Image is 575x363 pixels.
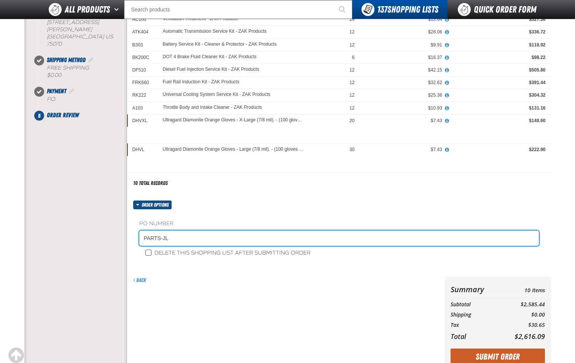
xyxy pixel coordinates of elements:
[163,29,267,34] a: Automatic Transmission Service Kit - ZAK Products
[163,54,257,60] a: DOT 4 Brake Fluid Cleaner Kit - ZAK Products
[47,56,86,64] span: Shipping Method
[453,105,546,111] div: $131.16
[139,220,539,228] label: PO Number
[47,26,92,33] span: [PERSON_NAME]
[442,16,452,23] button: View All Prices for Ventilation Treatment - ZAK Products
[68,88,75,95] a: Edit Payment
[365,67,442,73] div: $42.15
[47,41,62,47] bdo: 75070
[145,250,311,257] label: Delete this shopping list after submitting order
[127,26,158,38] td: ATK404
[127,38,158,51] td: B303
[377,4,387,15] strong: 137
[39,3,127,55] li: Shipping Information. Step 2 of 5. Completed
[365,54,442,61] div: $16.37
[163,105,262,110] a: Throttle Body and Intake Cleaner - ZAK Products
[127,143,158,156] td: DHVL
[453,146,546,153] div: $222.90
[451,299,500,310] th: Subtotal
[442,105,452,112] button: View All Prices for Throttle Body and Intake Cleaner - ZAK Products
[365,92,442,98] div: $25.36
[349,67,354,73] span: 12
[349,42,354,48] span: 12
[349,17,354,22] span: 24
[349,147,354,152] span: 30
[133,201,172,209] button: Order options
[365,146,442,153] div: $7.43
[442,67,452,74] button: View All Prices for Diesel Fuel Injection Service Kit - ZAK Products
[163,16,238,22] a: Ventilation Treatment - ZAK Products
[163,118,304,123] a: Ultragard Diamonite Orange Gloves - X-Large (7/8 mil). - (100 gloves per box MIN 10 box order)
[453,54,546,61] div: $98.22
[163,147,304,152] a: Ultragard Diamonite Orange Gloves - Large (7/8 mil). - (100 gloves per box MIN 10 box order)
[453,92,546,98] div: $304.32
[451,310,500,320] th: Shipping
[163,42,277,47] a: Battery Service Kit - Cleaner & Protector - ZAK Products
[163,92,271,97] a: Universal Cooling System Service Kit - ZAK Products
[442,146,452,153] button: View All Prices for Ultragard Diamonite Orange Gloves - Large (7/8 mil). - (100 gloves per box MI...
[453,16,546,22] div: $327.36
[87,56,95,64] a: Edit Shipping Method
[500,283,545,296] td: 10 Items
[163,67,259,72] a: Diesel Fuel Injection Service Kit - ZAK Products
[142,201,172,209] span: Order options
[349,29,354,35] span: 12
[47,19,99,25] span: [STREET_ADDRESS]
[47,72,61,78] strong: $0.00
[127,64,158,76] td: DF510
[442,92,452,99] button: View All Prices for Universal Cooling System Service Kit - ZAK Products
[352,55,355,60] span: 6
[365,105,442,111] div: $10.93
[65,3,110,16] span: All Products
[39,87,127,111] li: Payment. Step 4 of 5. Completed
[127,114,158,127] td: DHVXL
[133,180,168,187] div: 10 total records
[34,111,44,121] span: 5
[442,29,452,36] button: View All Prices for Automatic Transmission Service Kit - ZAK Products
[349,105,354,111] span: 12
[442,54,452,61] button: View All Prices for DOT 4 Brake Fluid Cleaner Kit - ZAK Products
[47,33,104,40] span: [GEOGRAPHIC_DATA]
[442,118,452,124] button: View All Prices for Ultragard Diamonite Orange Gloves - X-Large (7/8 mil). - (100 gloves per box ...
[127,51,158,64] td: BK200C
[365,29,442,35] div: $28.06
[451,330,500,342] th: Total
[514,332,545,341] span: $2,616.09
[349,80,354,85] span: 12
[365,16,442,22] div: $13.64
[145,250,151,256] input: Delete this shopping list after submitting order
[133,277,146,283] a: Back
[500,310,545,320] td: $0.00
[105,33,113,40] span: US
[365,42,442,48] div: $9.91
[500,299,545,310] td: $2,585.44
[47,111,79,119] span: Order Review
[349,118,354,123] span: 20
[365,118,442,124] div: $7.43
[453,29,546,35] div: $336.72
[39,111,127,120] li: Order Review. Step 5 of 5. Not Completed
[127,102,158,114] td: A103
[47,88,66,95] span: Payment
[377,4,438,15] span: Shopping Lists
[127,76,158,89] td: FRK660
[453,42,546,48] div: $118.92
[451,320,500,330] th: Tax
[349,92,354,98] span: 12
[127,13,158,26] td: AC100
[442,80,452,86] button: View All Prices for Fuel Rail Induction Kit - ZAK Products
[39,56,127,87] li: Shipping Method. Step 3 of 5. Completed
[453,67,546,73] div: $505.80
[442,42,452,49] button: View All Prices for Battery Service Kit - Cleaner & Protector - ZAK Products
[453,80,546,86] div: $391.44
[365,80,442,86] div: $32.62
[127,89,158,102] td: RK222
[47,96,127,103] div: P.O.
[453,118,546,124] div: $148.60
[451,283,500,296] th: Summary
[163,80,239,85] a: Fuel Rail Induction Kit - ZAK Products
[47,65,127,79] div: Free Shipping:
[500,320,545,330] td: $30.65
